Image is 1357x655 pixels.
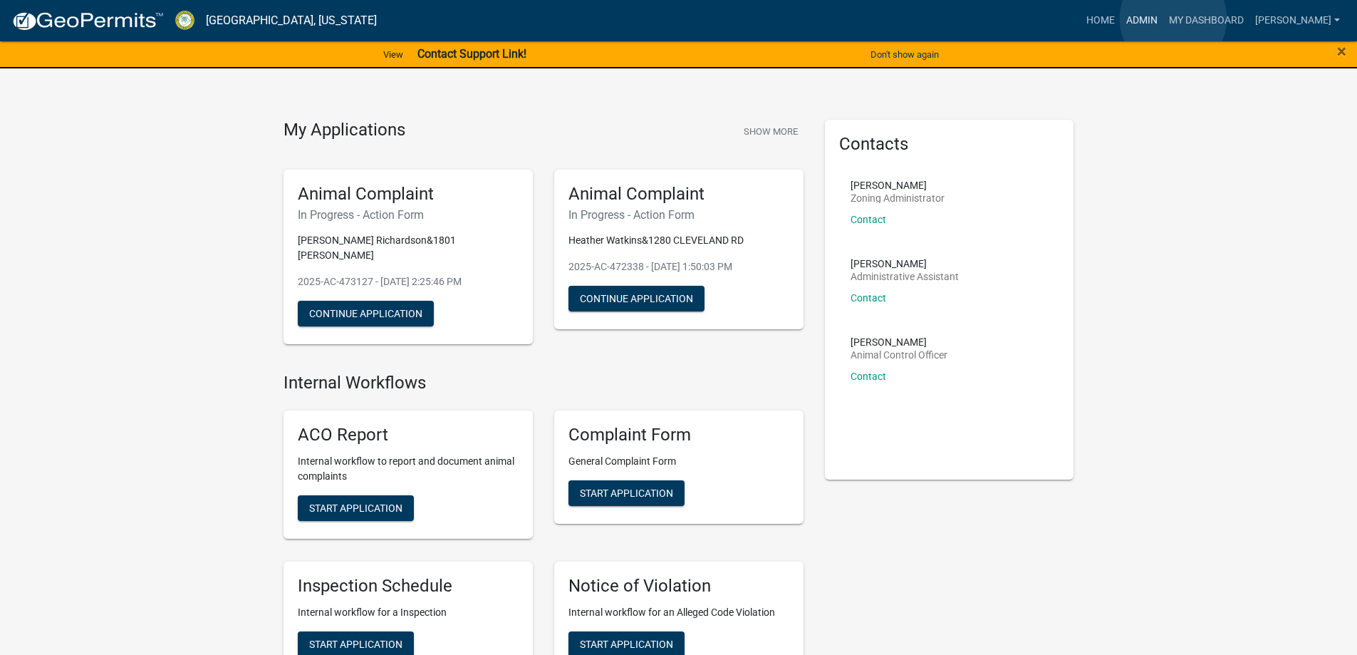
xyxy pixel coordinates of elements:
h5: Animal Complaint [568,184,789,205]
p: 2025-AC-472338 - [DATE] 1:50:03 PM [568,259,789,274]
p: Zoning Administrator [851,193,945,203]
strong: Contact Support Link! [417,47,526,61]
p: [PERSON_NAME] [851,259,959,269]
button: Start Application [298,495,414,521]
h5: Animal Complaint [298,184,519,205]
h4: Internal Workflows [284,373,804,393]
a: View [378,43,409,66]
a: Contact [851,292,886,304]
p: [PERSON_NAME] [851,180,945,190]
a: [PERSON_NAME] [1249,7,1346,34]
p: [PERSON_NAME] [851,337,947,347]
a: Contact [851,371,886,382]
h5: ACO Report [298,425,519,445]
p: Internal workflow for an Alleged Code Violation [568,605,789,620]
h4: My Applications [284,120,405,141]
span: Start Application [309,638,402,649]
p: Heather Watkins&1280 CLEVELAND RD [568,233,789,248]
p: 2025-AC-473127 - [DATE] 2:25:46 PM [298,274,519,289]
a: Admin [1121,7,1163,34]
span: Start Application [580,488,673,499]
h6: In Progress - Action Form [298,208,519,222]
h6: In Progress - Action Form [568,208,789,222]
button: Continue Application [568,286,705,311]
button: Continue Application [298,301,434,326]
a: Home [1081,7,1121,34]
h5: Contacts [839,134,1060,155]
h5: Inspection Schedule [298,576,519,597]
p: Internal workflow for a Inspection [298,605,519,620]
p: Animal Control Officer [851,350,947,360]
button: Start Application [568,480,685,506]
p: [PERSON_NAME] Richardson&1801 [PERSON_NAME] [298,233,519,263]
p: Internal workflow to report and document animal complaints [298,454,519,484]
button: Show More [738,120,804,143]
img: Crawford County, Georgia [175,11,194,30]
p: General Complaint Form [568,454,789,469]
a: [GEOGRAPHIC_DATA], [US_STATE] [206,9,377,33]
a: Contact [851,214,886,225]
button: Close [1337,43,1346,60]
h5: Complaint Form [568,425,789,445]
button: Don't show again [865,43,945,66]
span: Start Application [580,638,673,649]
h5: Notice of Violation [568,576,789,597]
p: Administrative Assistant [851,272,959,282]
span: × [1337,41,1346,61]
span: Start Application [309,502,402,514]
a: My Dashboard [1163,7,1249,34]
